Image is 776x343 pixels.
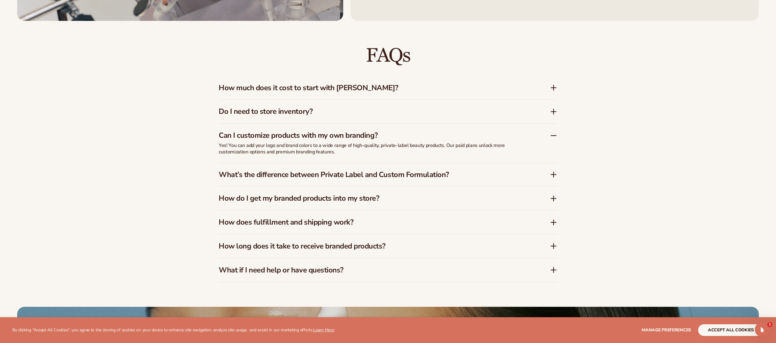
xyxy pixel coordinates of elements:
h3: How do I get my branded products into my store? [219,194,532,203]
h2: FAQs [219,45,557,66]
button: accept all cookies [698,324,764,336]
h3: How long does it take to receive branded products? [219,242,532,251]
h3: How does fulfillment and shipping work? [219,218,532,227]
p: By clicking "Accept All Cookies", you agree to the storing of cookies on your device to enhance s... [12,328,334,333]
h3: How much does it cost to start with [PERSON_NAME]? [219,83,532,92]
span: 1 [767,322,772,327]
a: Learn More [313,327,334,333]
iframe: Intercom live chat [755,322,770,337]
h3: What if I need help or have questions? [219,266,532,275]
h3: What’s the difference between Private Label and Custom Formulation? [219,170,532,179]
button: Manage preferences [642,324,691,336]
p: Yes! You can add your logo and brand colors to a wide range of high-quality, private-label beauty... [219,142,525,155]
h3: Can I customize products with my own branding? [219,131,532,140]
span: Manage preferences [642,327,691,333]
h3: Do I need to store inventory? [219,107,532,116]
